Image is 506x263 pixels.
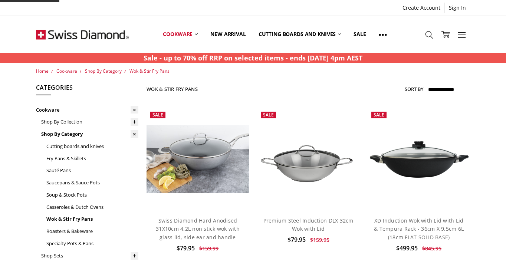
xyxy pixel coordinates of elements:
a: Soup & Stock Pots [46,189,138,201]
a: Wok & Stir Fry Pans [46,213,138,225]
a: Shop By Collection [41,116,138,128]
a: XD Induction Wok with Lid with Lid & Tempura Rack - 36cm X 9.5cm 6L (18cm FLAT SOLID BASE) [368,108,470,210]
a: Shop Sets [41,250,138,262]
span: $499.95 [396,244,418,252]
a: New arrival [204,18,252,51]
a: Cookware [56,68,77,74]
img: Swiss Diamond Hard Anodised 31X10cm 4.2L non stick wok with glass lid, side ear and handle [147,125,249,193]
a: Casseroles & Dutch Ovens [46,201,138,213]
a: Premium Steel Induction DLX 32cm Wok with Lid [263,217,354,232]
a: Create Account [398,3,444,13]
h1: Wok & Stir Fry Pans [147,86,198,92]
img: Free Shipping On Every Order [36,16,129,53]
a: Cutting boards and knives [46,140,138,152]
span: Sale [263,112,274,118]
a: Swiss Diamond Hard Anodised 31X10cm 4.2L non stick wok with glass lid, side ear and handle [147,108,249,210]
img: XD Induction Wok with Lid with Lid & Tempura Rack - 36cm X 9.5cm 6L (18cm FLAT SOLID BASE) [368,138,470,180]
a: Wok & Stir Fry Pans [129,68,170,74]
a: Swiss Diamond Hard Anodised 31X10cm 4.2L non stick wok with glass lid, side ear and handle [156,217,240,241]
a: Premium Steel Induction DLX 32cm Wok with Lid [257,108,359,210]
a: Fry Pans & Skillets [46,152,138,165]
a: Cookware [36,104,138,116]
a: Home [36,68,49,74]
span: $845.95 [422,245,441,252]
strong: Sale - up to 70% off RRP on selected items - ends [DATE] 4pm AEST [144,53,362,62]
a: Cookware [157,18,204,51]
a: Shop By Category [41,128,138,140]
a: Cutting boards and knives [252,18,348,51]
span: Sale [152,112,163,118]
h5: Categories [36,83,138,96]
a: Shop By Category [85,68,122,74]
a: Show All [372,18,393,51]
a: Specialty Pots & Pans [46,237,138,250]
a: Sign In [445,3,470,13]
label: Sort By [405,83,423,95]
span: $159.99 [199,245,218,252]
a: Sauté Pans [46,164,138,177]
span: $159.95 [310,236,329,243]
a: Saucepans & Sauce Pots [46,177,138,189]
img: Premium Steel Induction DLX 32cm Wok with Lid [257,125,359,193]
span: Sale [374,112,384,118]
a: Roasters & Bakeware [46,225,138,237]
span: $79.95 [177,244,195,252]
span: $79.95 [287,236,306,244]
a: Sale [347,18,372,51]
a: XD Induction Wok with Lid with Lid & Tempura Rack - 36cm X 9.5cm 6L (18cm FLAT SOLID BASE) [374,217,464,241]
